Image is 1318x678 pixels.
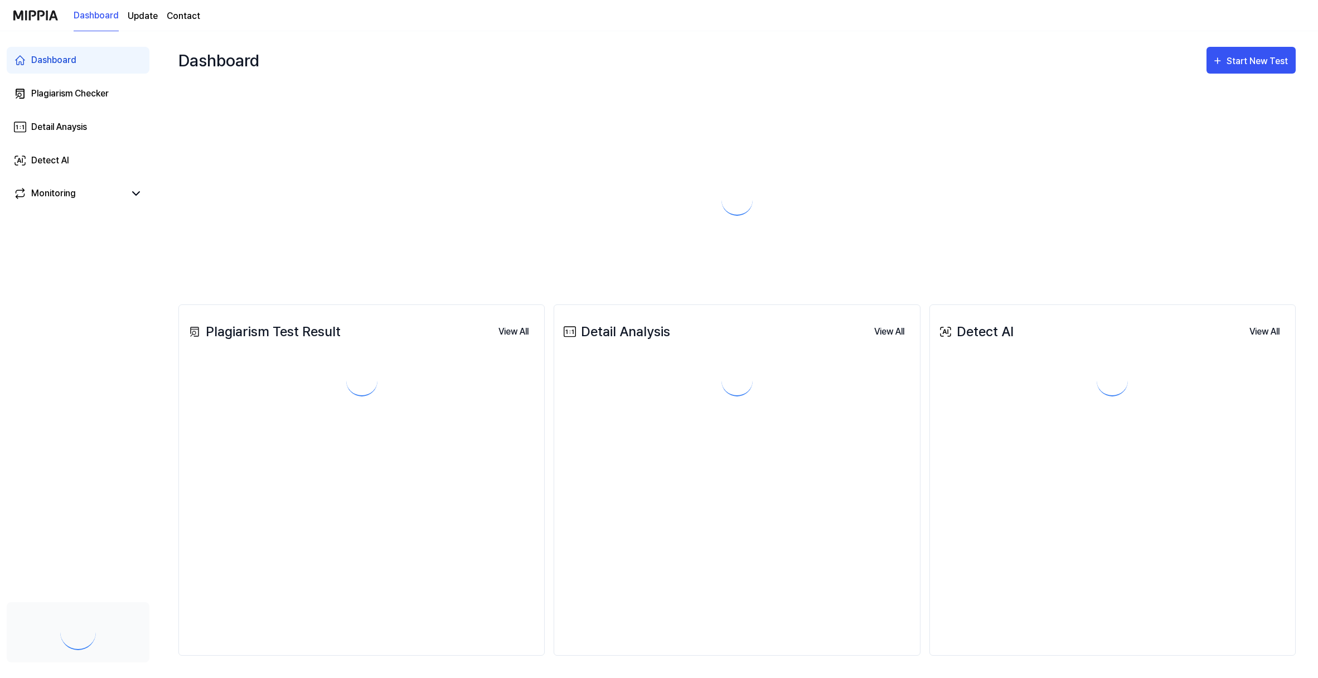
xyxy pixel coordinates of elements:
div: Detect AI [31,154,69,167]
a: Detail Anaysis [7,114,149,141]
div: Plagiarism Test Result [186,322,341,342]
a: Contact [167,9,200,23]
button: View All [865,321,913,343]
a: Dashboard [7,47,149,74]
a: Update [128,9,158,23]
div: Start New Test [1227,54,1290,69]
div: Dashboard [178,42,259,78]
button: View All [490,321,537,343]
div: Dashboard [31,54,76,67]
div: Detail Anaysis [31,120,87,134]
a: View All [1241,320,1288,343]
div: Detail Analysis [561,322,670,342]
div: Detect AI [937,322,1014,342]
a: Monitoring [13,187,125,200]
a: Plagiarism Checker [7,80,149,107]
a: Detect AI [7,147,149,174]
div: Monitoring [31,187,76,200]
button: Start New Test [1206,47,1296,74]
div: Plagiarism Checker [31,87,109,100]
a: View All [490,320,537,343]
a: View All [865,320,913,343]
a: Dashboard [74,1,119,31]
button: View All [1241,321,1288,343]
